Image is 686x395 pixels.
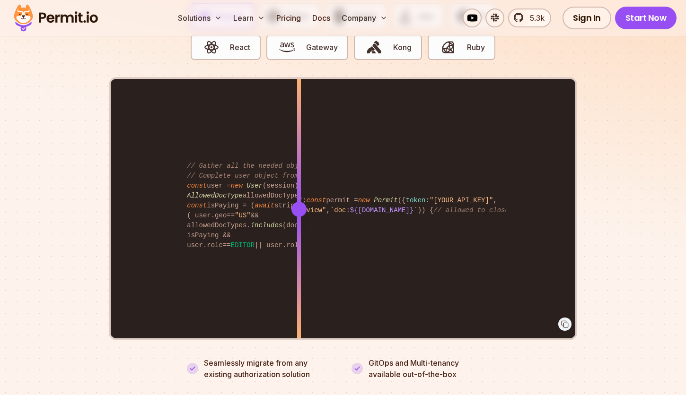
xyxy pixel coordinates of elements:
[174,9,226,27] button: Solutions
[330,206,418,214] span: `doc: `
[207,241,223,249] span: role
[255,202,274,209] span: await
[393,42,412,53] span: Kong
[467,42,485,53] span: Ruby
[231,241,255,249] span: EDITOR
[563,7,611,29] a: Sign In
[187,162,413,170] span: // Gather all the needed objects for the permission check
[405,197,425,204] span: token
[302,206,326,214] span: "view"
[366,39,382,55] img: Kong
[229,9,269,27] button: Learn
[9,2,102,34] img: Permit logo
[374,197,397,204] span: Permit
[286,241,302,249] span: role
[230,42,250,53] span: React
[615,7,677,29] a: Start Now
[524,12,545,24] span: 5.3k
[433,206,533,214] span: // allowed to close issue
[187,192,243,199] span: AllowedDocType
[308,9,334,27] a: Docs
[440,39,456,55] img: Ruby
[306,42,338,53] span: Gateway
[203,39,220,55] img: React
[215,212,227,219] span: geo
[369,357,459,380] p: GitOps and Multi-tenancy available out-of-the-box
[358,197,370,204] span: new
[187,202,207,209] span: const
[187,182,207,189] span: const
[235,212,251,219] span: "US"
[273,9,305,27] a: Pricing
[251,222,282,229] span: includes
[306,197,326,204] span: const
[430,197,493,204] span: "[YOUR_API_KEY]"
[279,39,295,55] img: Gateway
[187,172,501,180] span: // Complete user object from DB (based on session object, only 3 DB queries...)
[204,357,334,380] p: Seamlessly migrate from any existing authorization solution
[338,9,391,27] button: Company
[180,154,505,258] code: user = (session); doc = ( , , session. ); allowedDocTypes = (user. ); isPaying = ( stripeWrapper....
[180,188,505,223] code: { } ; permit = ({ : , }); ( permit. (user, , )) { }
[350,206,413,214] span: ${[DOMAIN_NAME]}
[246,182,263,189] span: User
[231,182,243,189] span: new
[508,9,551,27] a: 5.3k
